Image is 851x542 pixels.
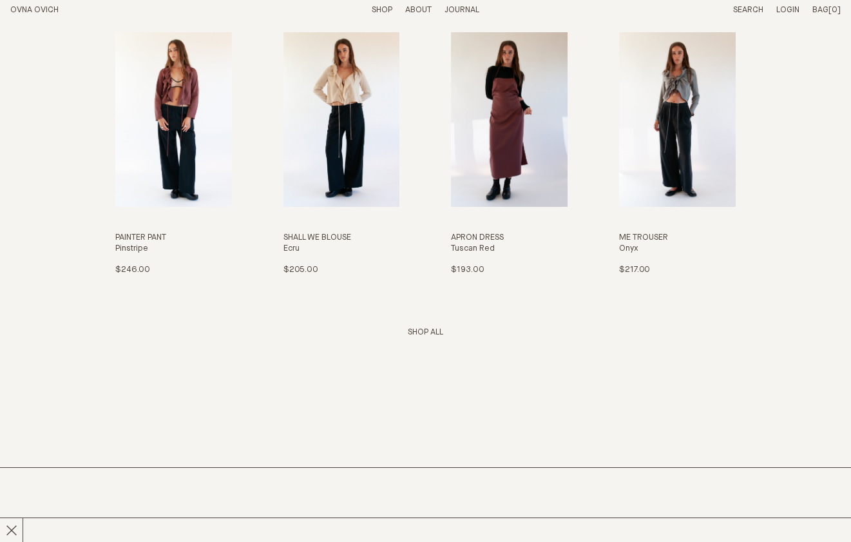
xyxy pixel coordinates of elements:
a: Home [10,6,59,14]
a: Login [776,6,799,14]
h3: Shall We Blouse [283,233,400,244]
img: Shall We Blouse [283,32,400,207]
img: Me Trouser [619,32,736,207]
img: Apron Dress [451,32,568,207]
h3: Painter Pant [115,233,232,244]
h4: Pinstripe [115,244,232,255]
a: Shall We Blouse [283,32,400,276]
a: Me Trouser [619,32,736,276]
p: $246.00 [115,265,150,276]
h3: Apron Dress [451,233,568,244]
summary: About [405,5,432,16]
a: Shop [372,6,392,14]
h4: Onyx [619,244,736,255]
h3: Me Trouser [619,233,736,244]
p: $193.00 [451,265,484,276]
p: $217.00 [619,265,650,276]
h4: Ecru [283,244,400,255]
p: $205.00 [283,265,318,276]
img: Painter Pant [115,32,232,207]
a: Journal [445,6,479,14]
a: Apron Dress [451,32,568,276]
a: View whole collection [408,328,443,336]
span: Bag [812,6,828,14]
a: Painter Pant [115,32,232,276]
span: [0] [828,6,841,14]
h4: Tuscan Red [451,244,568,255]
a: Search [733,6,763,14]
